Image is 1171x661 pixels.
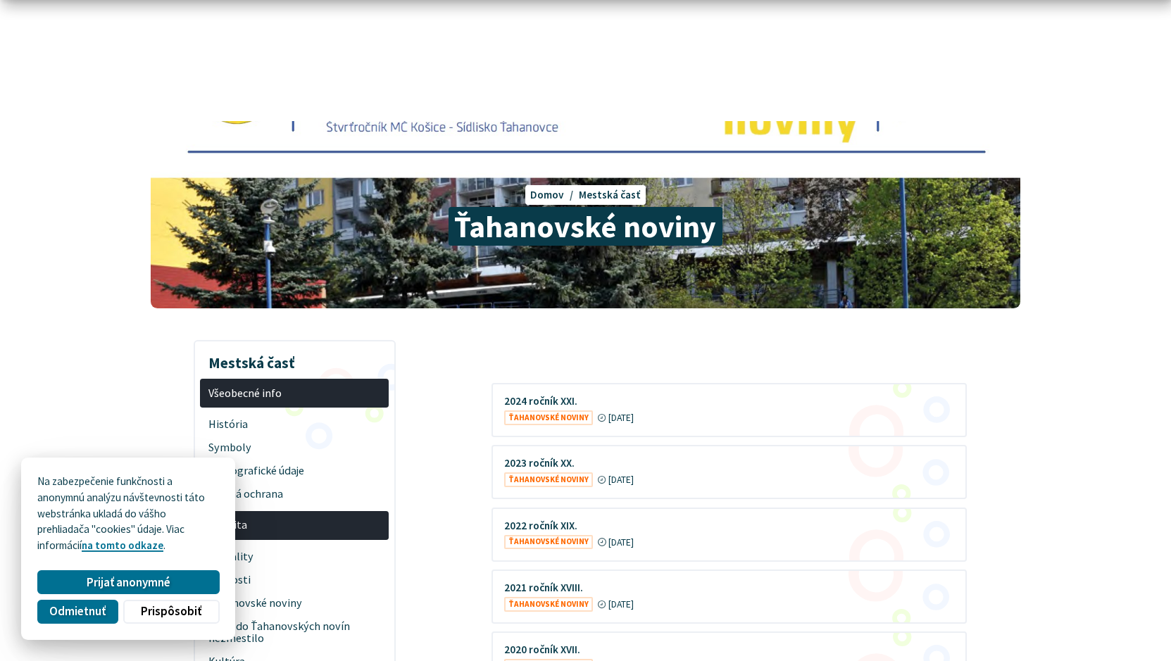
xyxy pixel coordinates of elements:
span: Ťahanovské noviny [449,207,722,246]
span: Udalosti [208,568,381,591]
a: Udalosti [200,568,389,591]
span: Civilná ochrana [208,482,381,505]
a: Ťahanovské noviny [200,591,389,615]
a: Aktuality [200,545,389,568]
span: Odmietnuť [49,604,106,619]
span: Všeobecné info [208,382,381,405]
span: Čo sa do Ťahanovských novín nezmestilo [208,615,381,650]
span: Aktivita [208,514,381,537]
a: Symboly [200,436,389,460]
span: Symboly [208,436,381,460]
a: Civilná ochrana [200,482,389,505]
button: Prijať anonymné [37,570,219,594]
a: Mestská časť [579,188,641,201]
h3: Mestská časť [200,344,389,374]
a: Všeobecné info [200,379,389,408]
a: História [200,413,389,436]
button: Odmietnuť [37,600,118,624]
span: Demografické údaje [208,460,381,483]
a: na tomto odkaze [82,539,163,552]
a: 2024 ročník XXI. Ťahanovské noviny [DATE] [493,384,965,436]
a: Čo sa do Ťahanovských novín nezmestilo [200,615,389,650]
span: Domov [530,188,564,201]
span: História [208,413,381,436]
button: Prispôsobiť [123,600,219,624]
a: 2023 ročník XX. Ťahanovské noviny [DATE] [493,446,965,498]
a: Demografické údaje [200,460,389,483]
a: 2022 ročník XIX. Ťahanovské noviny [DATE] [493,509,965,560]
span: Prispôsobiť [141,604,201,619]
p: Na zabezpečenie funkčnosti a anonymnú analýzu návštevnosti táto webstránka ukladá do vášho prehli... [37,474,219,554]
span: Ťahanovské noviny [208,591,381,615]
span: Aktuality [208,545,381,568]
a: Domov [530,188,578,201]
a: Aktivita [200,511,389,540]
span: Prijať anonymné [87,575,170,590]
a: 2021 ročník XVIII. Ťahanovské noviny [DATE] [493,571,965,622]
